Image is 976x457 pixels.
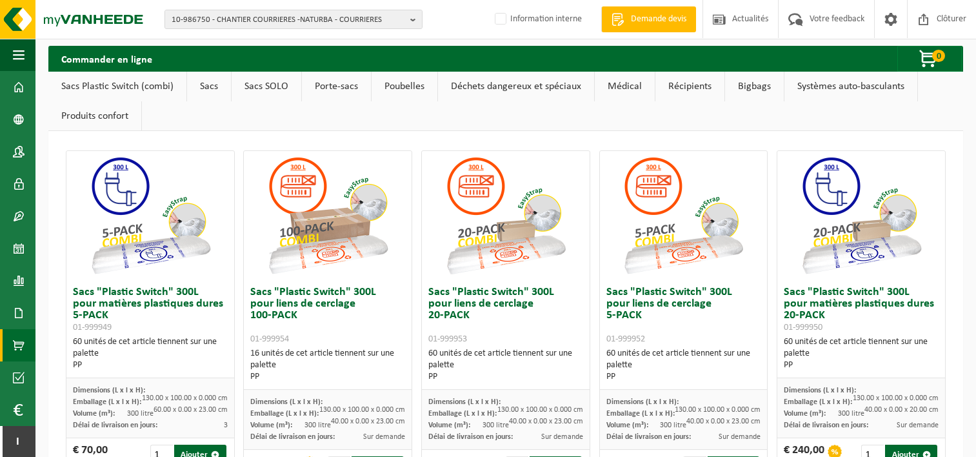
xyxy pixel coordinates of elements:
[784,387,856,394] span: Dimensions (L x l x H):
[142,394,228,402] span: 130.00 x 100.00 x 0.000 cm
[675,406,761,414] span: 130.00 x 100.00 x 0.000 cm
[428,287,583,345] h3: Sacs "Plastic Switch" 300L pour liens de cerclage 20-PACK
[541,433,583,441] span: Sur demande
[606,410,675,418] span: Emballage (L x l x H):
[48,72,186,101] a: Sacs Plastic Switch (combi)
[187,72,231,101] a: Sacs
[73,287,228,333] h3: Sacs "Plastic Switch" 300L pour matières plastiques dures 5-PACK
[784,360,939,371] div: PP
[606,348,761,383] div: 60 unités de cet article tiennent sur une palette
[172,10,405,30] span: 10-986750 - CHANTIER COURRIERES -NATURBA - COURRIERES
[784,421,868,429] span: Délai de livraison en jours:
[784,398,852,406] span: Emballage (L x l x H):
[250,334,289,344] span: 01-999954
[73,323,112,332] span: 01-999949
[655,72,724,101] a: Récipients
[606,334,645,344] span: 01-999952
[73,360,228,371] div: PP
[628,13,690,26] span: Demande devis
[784,336,939,371] div: 60 unités de cet article tiennent sur une palette
[224,421,228,429] span: 3
[497,406,583,414] span: 130.00 x 100.00 x 0.000 cm
[606,287,761,345] h3: Sacs "Plastic Switch" 300L pour liens de cerclage 5-PACK
[73,398,141,406] span: Emballage (L x l x H):
[606,433,691,441] span: Délai de livraison en jours:
[606,398,679,406] span: Dimensions (L x l x H):
[250,421,292,429] span: Volume (m³):
[263,151,392,280] img: 01-999954
[164,10,423,29] button: 10-986750 - CHANTIER COURRIERES -NATURBA - COURRIERES
[784,410,826,418] span: Volume (m³):
[372,72,437,101] a: Poubelles
[492,10,582,29] label: Information interne
[127,410,154,418] span: 300 litre
[686,418,761,425] span: 40.00 x 0.00 x 23.00 cm
[73,421,157,429] span: Délai de livraison en jours:
[428,371,583,383] div: PP
[428,348,583,383] div: 60 unités de cet article tiennent sur une palette
[73,410,115,418] span: Volume (m³):
[797,151,926,280] img: 01-999950
[73,387,145,394] span: Dimensions (L x l x H):
[250,398,323,406] span: Dimensions (L x l x H):
[250,348,405,383] div: 16 unités de cet article tiennent sur une palette
[250,410,319,418] span: Emballage (L x l x H):
[784,72,917,101] a: Systèmes auto-basculants
[154,406,228,414] span: 60.00 x 0.00 x 23.00 cm
[302,72,371,101] a: Porte-sacs
[719,433,761,441] span: Sur demande
[838,410,864,418] span: 300 litre
[509,418,583,425] span: 40.00 x 0.00 x 23.00 cm
[441,151,570,280] img: 01-999953
[86,151,215,280] img: 01-999949
[250,287,405,345] h3: Sacs "Plastic Switch" 300L pour liens de cerclage 100-PACK
[250,371,405,383] div: PP
[428,398,501,406] span: Dimensions (L x l x H):
[438,72,594,101] a: Déchets dangereux et spéciaux
[48,46,165,71] h2: Commander en ligne
[428,334,467,344] span: 01-999953
[428,433,513,441] span: Délai de livraison en jours:
[606,421,648,429] span: Volume (m³):
[331,418,405,425] span: 40.00 x 0.00 x 23.00 cm
[660,421,686,429] span: 300 litre
[250,433,335,441] span: Délai de livraison en jours:
[864,406,939,414] span: 40.00 x 0.00 x 20.00 cm
[619,151,748,280] img: 01-999952
[428,421,470,429] span: Volume (m³):
[319,406,405,414] span: 130.00 x 100.00 x 0.000 cm
[48,101,141,131] a: Produits confort
[483,421,509,429] span: 300 litre
[428,410,497,418] span: Emballage (L x l x H):
[784,287,939,333] h3: Sacs "Plastic Switch" 300L pour matières plastiques dures 20-PACK
[73,336,228,371] div: 60 unités de cet article tiennent sur une palette
[725,72,784,101] a: Bigbags
[595,72,655,101] a: Médical
[932,50,945,62] span: 0
[853,394,939,402] span: 130.00 x 100.00 x 0.000 cm
[601,6,696,32] a: Demande devis
[606,371,761,383] div: PP
[232,72,301,101] a: Sacs SOLO
[363,433,405,441] span: Sur demande
[304,421,331,429] span: 300 litre
[784,323,822,332] span: 01-999950
[897,46,962,72] button: 0
[897,421,939,429] span: Sur demande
